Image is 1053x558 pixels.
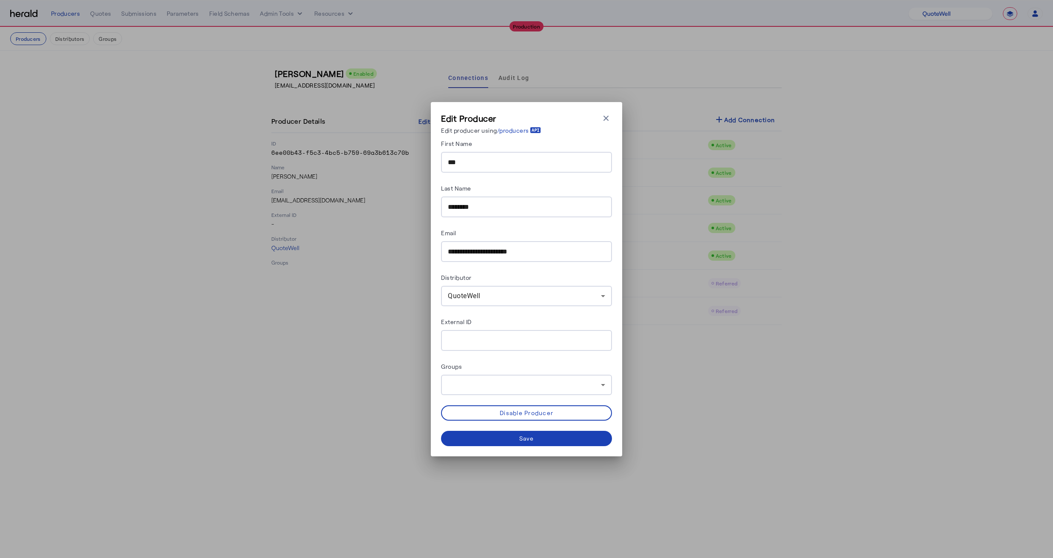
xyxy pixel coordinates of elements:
p: Edit producer using [441,126,541,135]
div: Disable Producer [500,408,553,417]
h3: Edit Producer [441,112,541,124]
span: QuoteWell [448,292,481,300]
label: External ID [441,318,472,325]
label: First Name [441,140,472,147]
button: Disable Producer [441,405,612,421]
div: Save [519,434,534,443]
a: /producers [497,126,541,135]
button: Save [441,431,612,446]
label: Groups [441,363,462,370]
label: Distributor [441,274,472,281]
label: Last Name [441,185,471,192]
label: Email [441,229,456,236]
